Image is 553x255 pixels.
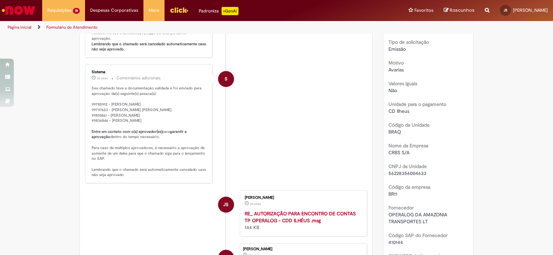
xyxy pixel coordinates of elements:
[388,87,397,94] span: Não
[388,232,448,238] b: Código SAP do Fornecedor
[199,7,238,15] div: Padroniza
[92,25,207,52] p: Olá! Recebemos seu chamado e ele esta pendente aprovação.
[245,196,360,200] div: [PERSON_NAME]
[388,101,446,107] b: Unidade para o pagamento
[46,24,97,30] a: Formulário de Atendimento
[388,46,406,52] span: Emissão
[97,76,108,80] span: 3h atrás
[8,24,31,30] a: Página inicial
[222,7,238,15] p: +GenAi
[245,210,356,224] a: RE_ AUTORIZAÇÃO PARA ENCONTRO DE CONTAS TP OPERALOG - CDD ILHÉUS .msg
[243,247,363,251] div: [PERSON_NAME]
[223,196,228,213] span: JS
[504,8,507,12] span: JS
[388,60,404,66] b: Motivo
[218,71,234,87] div: System
[388,39,429,45] b: Tipo de solicitação
[388,80,417,87] b: Valores Iguais
[97,76,108,80] time: 29/08/2025 11:59:56
[250,202,261,206] time: 29/08/2025 11:37:17
[388,129,401,135] span: BRAQ
[388,239,403,245] span: 410144
[218,197,234,213] div: Joao Victor Magalhaes Feliciano Dos Santos
[388,163,427,169] b: CNPJ da Unidade
[388,149,410,156] span: CRBS S/A
[388,108,409,114] span: CD Ilheus
[170,5,188,15] img: click_logo_yellow_360x200.png
[245,210,360,231] div: 144 KB
[388,143,428,149] b: Nome da Empresa
[388,191,397,197] span: BR11
[116,75,161,81] small: Comentários adicionais
[92,129,162,134] b: Entre em contato com o(s) aprovador(es)
[388,184,430,190] b: Código da empresa
[513,7,548,13] span: [PERSON_NAME]
[225,71,227,87] span: S
[73,8,80,14] span: 18
[149,7,159,14] span: More
[388,122,430,128] b: Código da Unidade
[388,205,414,211] b: Fornecedor
[1,3,36,17] img: ServiceNow
[388,67,404,73] span: Avarias
[47,7,72,14] span: Requisições
[450,7,475,13] span: Rascunhos
[92,41,207,52] b: Lembrando que o chamado será cancelado automaticamente caso não seja aprovado.
[414,7,433,14] span: Favoritos
[388,212,449,225] span: OPERALOG DA AMAZONIA TRANSPORTES LT
[90,7,138,14] span: Despesas Corporativas
[92,86,207,178] p: Seu chamado teve a documentação validada e foi enviado para aprovação da(s) seguinte(s) pessoa(s)...
[444,7,475,14] a: Rascunhos
[250,202,261,206] span: 3h atrás
[5,21,364,34] ul: Trilhas de página
[92,70,207,74] div: Sistema
[388,170,427,176] span: 56228356004633
[92,129,188,140] b: garantir a aprovação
